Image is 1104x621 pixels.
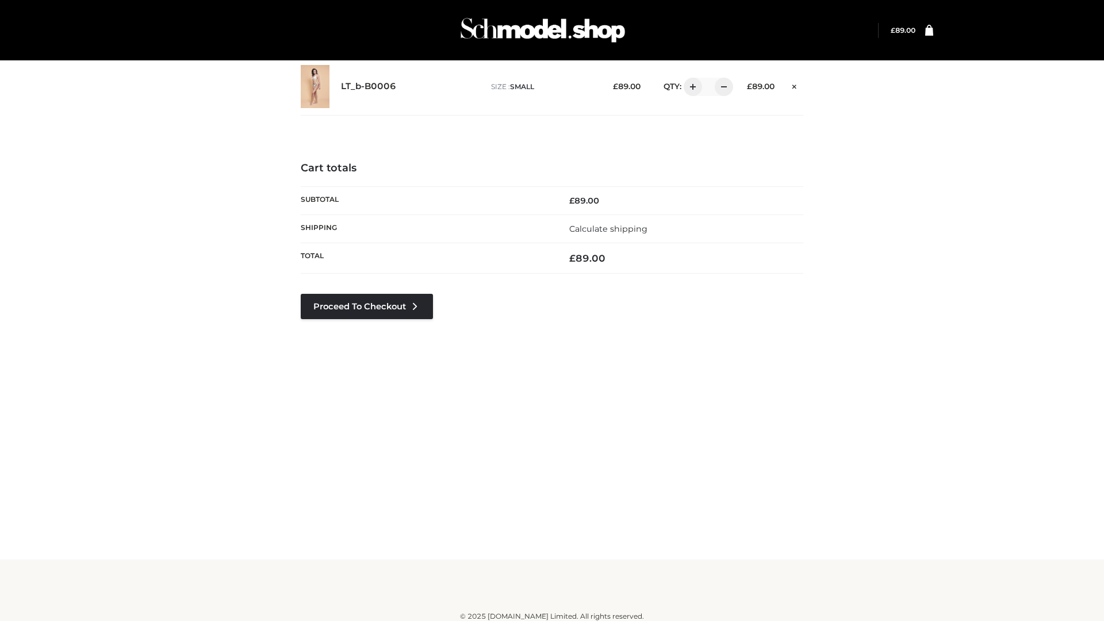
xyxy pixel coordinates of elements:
h4: Cart totals [301,162,803,175]
p: size : [491,82,595,92]
bdi: 89.00 [613,82,641,91]
span: SMALL [510,82,534,91]
span: £ [747,82,752,91]
span: £ [569,195,574,206]
img: LT_b-B0006 - SMALL [301,65,329,108]
div: QTY: [652,78,729,96]
bdi: 89.00 [569,252,605,264]
th: Total [301,243,552,274]
a: Proceed to Checkout [301,294,433,319]
span: £ [613,82,618,91]
bdi: 89.00 [891,26,915,34]
a: LT_b-B0006 [341,81,396,92]
a: Remove this item [786,78,803,93]
th: Shipping [301,214,552,243]
th: Subtotal [301,186,552,214]
img: Schmodel Admin 964 [457,7,629,53]
span: £ [891,26,895,34]
a: Calculate shipping [569,224,647,234]
span: £ [569,252,576,264]
a: £89.00 [891,26,915,34]
bdi: 89.00 [569,195,599,206]
bdi: 89.00 [747,82,775,91]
